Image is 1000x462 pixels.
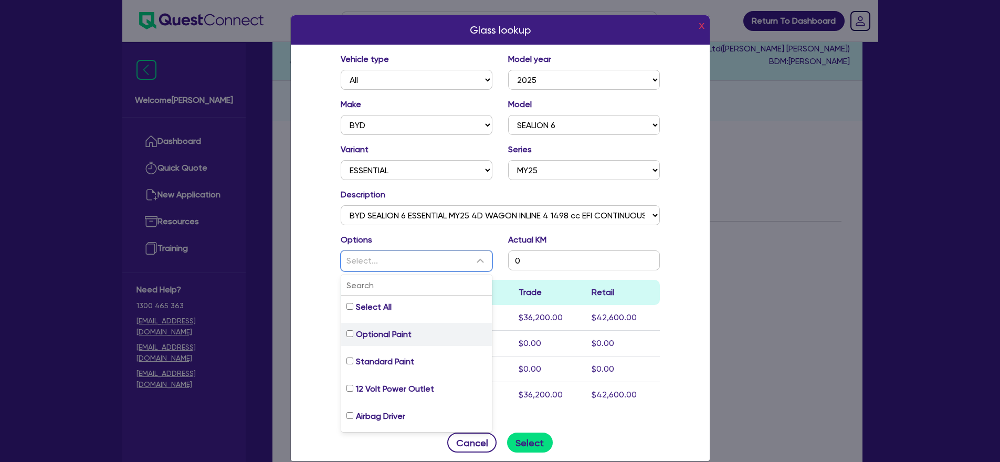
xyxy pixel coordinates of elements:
span: $36,200.00 [519,312,563,322]
span: Standard Paint [356,355,414,368]
input: Search [341,275,492,295]
td: KM adjustment [341,331,439,356]
span: $0.00 [592,364,614,374]
label: Series [508,143,532,156]
h3: Glass lookup [470,24,531,36]
button: Select [507,433,553,453]
input: Airbag Driver [346,412,353,419]
th: Trade [512,280,585,305]
button: Cancel [447,433,497,453]
span: Select All [356,301,392,313]
th: Pricing [341,280,439,305]
span: $36,200.00 [519,390,563,400]
input: Optional Paint [346,330,353,337]
label: Model year [508,53,551,66]
td: Adjusted values [341,382,439,408]
label: Actual KM [508,234,546,246]
span: $0.00 [519,364,541,374]
button: x [696,17,707,34]
span: Airbag Driver [356,410,405,423]
span: Optional Paint [356,328,412,341]
span: $42,600.00 [592,312,637,322]
td: Value of options [341,356,439,382]
th: Retail [585,280,660,305]
span: $0.00 [519,338,541,348]
input: Select All [346,303,353,310]
span: $42,600.00 [592,390,637,400]
label: Variant [341,143,369,156]
label: Model [508,98,532,111]
label: Vehicle type [341,53,389,66]
label: Description [341,188,385,201]
input: 12 Volt Power Outlet [346,385,353,392]
span: $0.00 [592,338,614,348]
td: Glass' value [341,305,439,331]
label: Make [341,98,361,111]
label: Options [341,234,372,246]
span: 12 Volt Power Outlet [356,383,434,395]
input: Standard Paint [346,358,353,364]
span: Select... [346,256,378,266]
